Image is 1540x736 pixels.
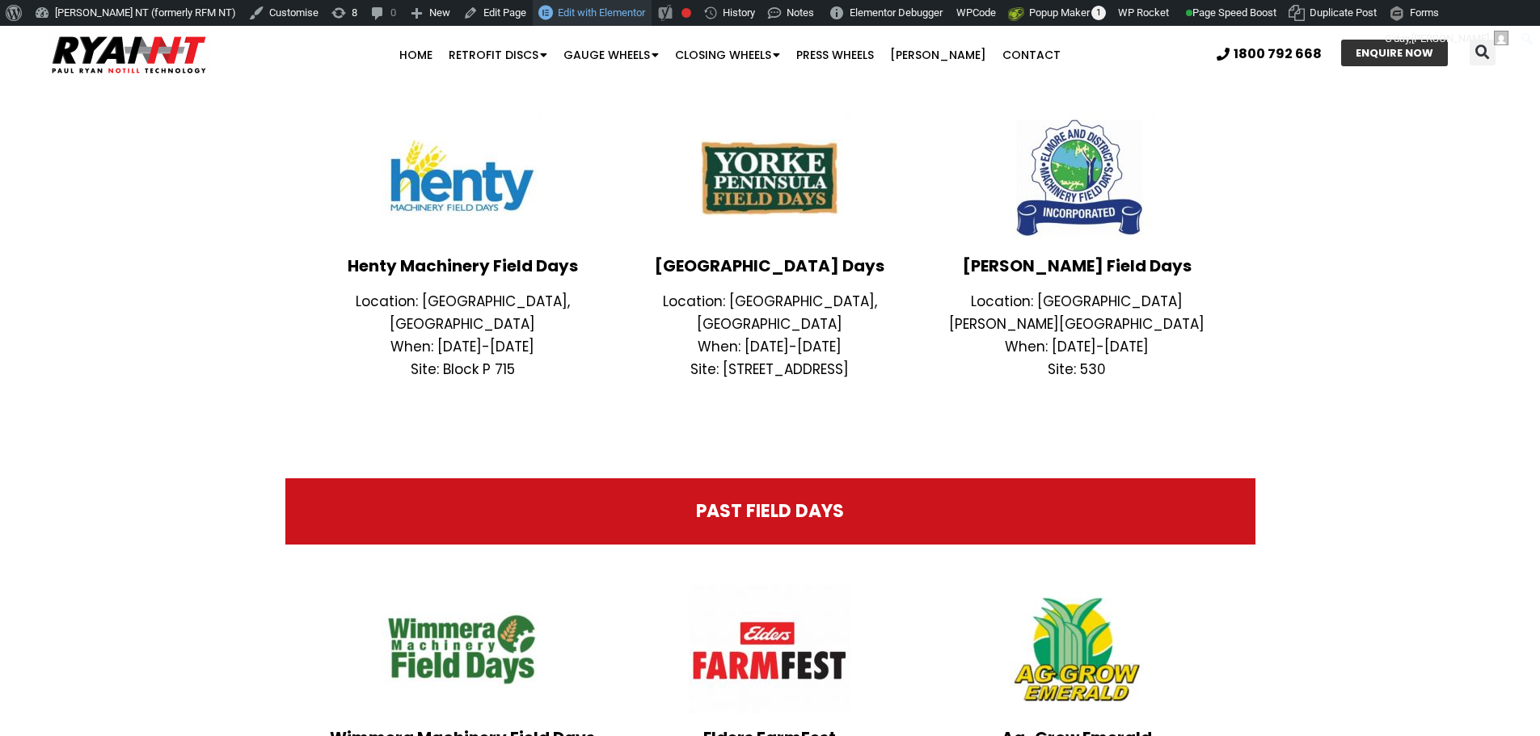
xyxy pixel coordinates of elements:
[298,39,1161,71] nav: Menu
[788,39,882,71] a: Press Wheels
[441,39,555,71] a: Retrofit Discs
[624,258,915,274] h3: [GEOGRAPHIC_DATA] Days
[931,258,1222,274] h3: [PERSON_NAME] Field Days
[382,113,543,242] img: Henty Field Days Logo
[318,503,1223,520] h2: PAST FIELD DAYS
[931,335,1222,358] p: When: [DATE]-[DATE]
[1356,48,1433,58] span: ENQUIRE NOW
[931,358,1222,381] p: Site: 530
[1234,48,1322,61] span: 1800 792 668
[1341,40,1448,66] a: ENQUIRE NOW
[49,30,210,80] img: Ryan NT logo
[996,585,1158,713] img: Ag-Grow Field Days Logo
[1217,48,1322,61] a: 1800 792 668
[318,290,609,335] p: Location: [GEOGRAPHIC_DATA], [GEOGRAPHIC_DATA]
[689,585,850,713] img: Elders FarmFest Logo
[931,290,1222,335] p: Location: [GEOGRAPHIC_DATA][PERSON_NAME][GEOGRAPHIC_DATA]
[667,39,788,71] a: Closing Wheels
[382,585,543,713] img: Wimmera Field Days Logo
[1091,6,1106,20] span: 1
[555,39,667,71] a: Gauge Wheels
[624,358,915,381] p: Site: [STREET_ADDRESS]
[882,39,994,71] a: [PERSON_NAME]
[681,8,691,18] div: Needs improvement
[624,290,915,335] p: Location: [GEOGRAPHIC_DATA], [GEOGRAPHIC_DATA]
[1470,40,1496,65] div: Search
[318,358,609,381] p: Site: Block P 715
[1411,32,1489,44] span: [PERSON_NAME]
[689,113,850,242] img: YorkePeninsula-FieldDays
[996,113,1158,242] img: Elmore Field Days Logo
[558,6,645,19] span: Edit with Elementor
[318,258,609,274] h3: Henty Machinery Field Days
[624,335,915,358] p: When: [DATE]-[DATE]
[318,335,609,358] p: When: [DATE]-[DATE]
[1379,26,1515,52] a: G'day,
[391,39,441,71] a: Home
[994,39,1069,71] a: Contact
